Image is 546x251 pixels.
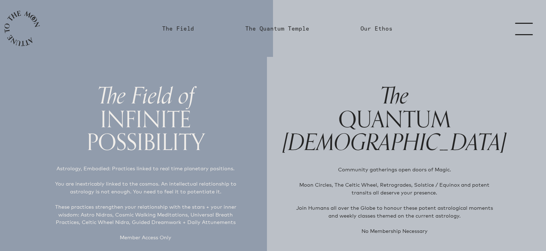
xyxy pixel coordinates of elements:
[162,24,194,33] a: The Field
[51,165,240,241] p: Astrology, Embodied: Practices linked to real time planetary positions. You are inextricably link...
[283,84,506,154] h1: QUANTUM
[283,124,506,161] span: [DEMOGRAPHIC_DATA]
[294,166,495,235] p: Community gatherings open doors of Magic. Moon Circles, The Celtic Wheel, Retrogrades, Solstice /...
[380,78,409,115] span: The
[245,24,309,33] a: The Quantum Temple
[97,78,194,115] span: The Field of
[360,24,392,33] a: Our Ethos
[40,84,251,153] h1: INFINITE POSSIBILITY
